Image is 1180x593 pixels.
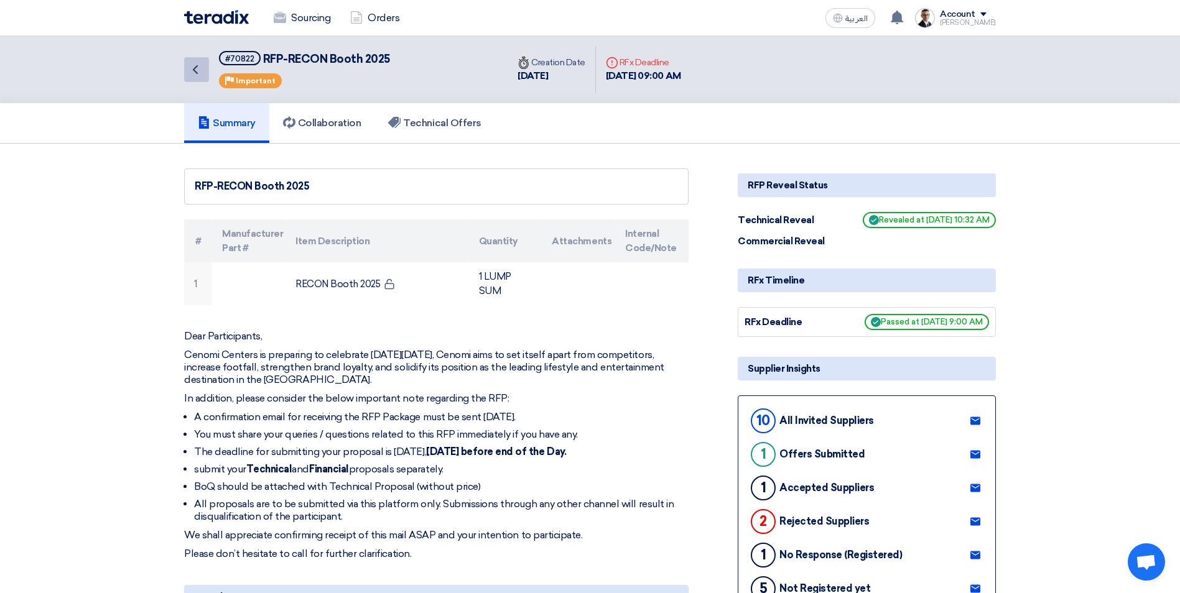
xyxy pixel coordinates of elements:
[469,219,542,262] th: Quantity
[779,549,902,561] div: No Response (Registered)
[194,480,689,493] li: BoQ should be attached with Technical Proposal (without price)
[751,408,776,433] div: 10
[194,428,689,441] li: You must share your queries / questions related to this RFP immediately if you have any.
[184,262,212,305] td: 1
[779,415,874,426] div: All Invited Suppliers
[518,56,585,69] div: Creation Date
[194,463,689,476] li: submit your and proposals separately.
[738,173,996,197] div: RFP Reveal Status
[184,392,689,405] p: In addition, please consider the below important note regarding the RFP:
[374,103,495,143] a: Technical Offers
[940,9,975,20] div: Account
[184,330,689,342] p: Dear Participants,
[283,117,361,129] h5: Collaboration
[606,56,681,69] div: RFx Deadline
[738,269,996,292] div: RFx Timeline
[198,117,256,129] h5: Summary
[542,219,615,262] th: Attachments
[184,349,689,386] p: Cenomi Centers is preparing to celebrate [DATE][DATE], Cenomi aims to set itself apart from compe...
[184,219,212,262] th: #
[309,463,349,475] strong: Financial
[738,234,831,249] div: Commercial Reveal
[194,446,689,458] li: The deadline for submitting your proposal is [DATE],
[779,448,865,460] div: Offers Submitted
[340,4,409,32] a: Orders
[738,357,996,380] div: Supplier Insights
[779,482,874,494] div: Accepted Suppliers
[246,463,292,475] strong: Technical
[615,219,689,262] th: Internal Code/Note
[751,476,776,500] div: 1
[195,179,678,194] div: RFP-RECON Booth 2025
[212,219,286,262] th: Manufacturer Part #
[286,262,468,305] td: RECON Booth 2025
[940,19,996,26] div: [PERSON_NAME]
[863,212,996,228] span: Revealed at [DATE] 10:32 AM
[219,51,390,67] h5: RFP-RECON Booth 2025
[606,69,681,83] div: [DATE] 09:00 AM
[269,103,375,143] a: Collaboration
[184,529,689,541] p: We shall appreciate confirming receipt of this mail ASAP and your intention to participate.
[751,442,776,467] div: 1
[194,411,689,423] li: A confirmation email for receiving the RFP Package must be sent [DATE].
[518,69,585,83] div: [DATE]
[825,8,875,28] button: العربية
[745,315,838,329] div: RFx Deadline
[751,509,776,534] div: 2
[194,498,689,523] li: All proposals are to be submitted via this platform only. Submissions through any other channel w...
[469,262,542,305] td: 1 LUMP SUM
[263,52,390,66] span: RFP-RECON Booth 2025
[845,14,868,23] span: العربية
[225,55,254,63] div: #70822
[738,213,831,228] div: Technical Reveal
[426,446,566,457] strong: [DATE] before end of the Day.
[286,219,468,262] th: Item Description
[184,10,249,24] img: Teradix logo
[751,543,776,568] div: 1
[264,4,340,32] a: Sourcing
[1128,543,1165,581] a: Open chat
[236,76,276,85] span: Important
[184,103,269,143] a: Summary
[915,8,935,28] img: Jamal_pic_no_background_1753695917957.png
[184,548,689,560] p: Please don’t hesitate to call for further clarification.
[388,117,481,129] h5: Technical Offers
[779,515,869,527] div: Rejected Suppliers
[865,314,989,330] span: Passed at [DATE] 9:00 AM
